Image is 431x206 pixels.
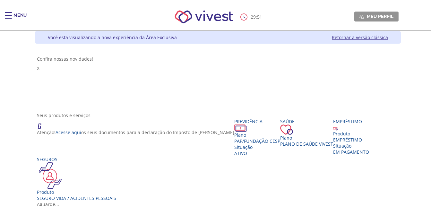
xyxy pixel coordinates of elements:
[280,118,333,124] div: Saúde
[37,156,116,201] a: Seguros Produto Seguro Vida / Acidentes Pessoais
[359,14,364,19] img: Meu perfil
[37,65,39,71] span: X
[37,56,399,62] div: Confira nossas novidades!
[354,12,399,21] a: Meu perfil
[333,118,369,124] div: Empréstimo
[333,131,369,137] div: Produto
[234,118,280,156] a: Previdência PlanoPAP/Fundação CESP SituaçãoAtivo
[37,156,116,162] div: Seguros
[333,118,369,155] a: Empréstimo Produto EMPRÉSTIMO Situação EM PAGAMENTO
[234,132,280,138] div: Plano
[332,34,388,40] a: Retornar à versão clássica
[251,14,256,20] span: 29
[37,118,48,129] img: ico_atencao.png
[234,138,280,144] span: PAP/Fundação CESP
[280,124,293,135] img: ico_coracao.png
[234,150,247,156] span: Ativo
[333,143,369,149] div: Situação
[280,141,333,147] span: Plano de Saúde VIVEST
[37,129,234,135] p: Atenção! os seus documentos para a declaração do Imposto de [PERSON_NAME]
[333,149,369,155] span: EM PAGAMENTO
[257,14,262,20] span: 51
[13,12,27,25] div: Menu
[367,13,393,19] span: Meu perfil
[37,195,116,201] div: Seguro Vida / Acidentes Pessoais
[234,144,280,150] div: Situação
[48,34,177,40] div: Você está visualizando a nova experiência da Área Exclusiva
[333,126,338,131] img: ico_emprestimo.svg
[234,118,280,124] div: Previdência
[37,112,399,118] div: Seus produtos e serviços
[37,162,64,189] img: ico_seguros.png
[280,135,333,141] div: Plano
[333,137,369,143] div: EMPRÉSTIMO
[37,56,399,106] section: <span lang="pt-BR" dir="ltr">Visualizador do Conteúdo da Web</span> 1
[234,124,247,132] img: ico_dinheiro.png
[168,3,240,30] img: Vivest
[37,189,116,195] div: Produto
[240,13,263,21] div: :
[280,118,333,147] a: Saúde PlanoPlano de Saúde VIVEST
[56,129,81,135] a: Acesse aqui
